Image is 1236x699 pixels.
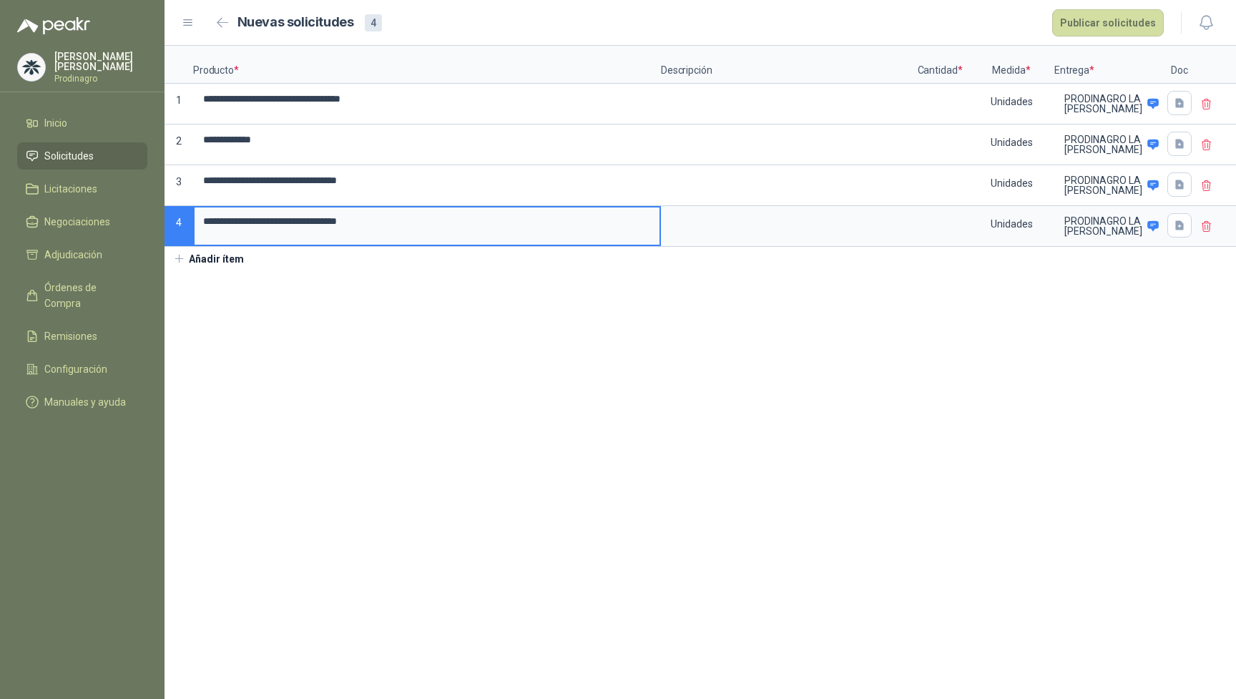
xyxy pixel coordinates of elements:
p: Producto [193,46,661,84]
span: Remisiones [44,328,97,344]
a: Manuales y ayuda [17,388,147,416]
p: PRODINAGRO LA [PERSON_NAME] [1064,216,1142,236]
span: Adjudicación [44,247,102,263]
a: Solicitudes [17,142,147,170]
div: Unidades [970,126,1053,159]
p: Medida [968,46,1054,84]
span: Manuales y ayuda [44,394,126,410]
p: PRODINAGRO LA [PERSON_NAME] [1064,135,1142,155]
span: Negociaciones [44,214,110,230]
div: Unidades [970,207,1053,240]
img: Company Logo [18,54,45,81]
p: Descripción [661,46,911,84]
span: Licitaciones [44,181,97,197]
p: PRODINAGRO LA [PERSON_NAME] [1064,175,1142,195]
button: Añadir ítem [165,247,252,271]
p: Prodinagro [54,74,147,83]
a: Negociaciones [17,208,147,235]
span: Órdenes de Compra [44,280,134,311]
a: Inicio [17,109,147,137]
div: Unidades [970,85,1053,118]
a: Adjudicación [17,241,147,268]
a: Remisiones [17,323,147,350]
div: Unidades [970,167,1053,200]
p: 1 [165,84,193,124]
a: Licitaciones [17,175,147,202]
p: Cantidad [911,46,968,84]
p: [PERSON_NAME] [PERSON_NAME] [54,52,147,72]
p: Doc [1162,46,1197,84]
h2: Nuevas solicitudes [237,12,354,33]
p: PRODINAGRO LA [PERSON_NAME] [1064,94,1142,114]
p: 2 [165,124,193,165]
img: Logo peakr [17,17,90,34]
p: 3 [165,165,193,206]
span: Solicitudes [44,148,94,164]
div: 4 [365,14,382,31]
a: Órdenes de Compra [17,274,147,317]
button: Publicar solicitudes [1052,9,1164,36]
span: Configuración [44,361,107,377]
p: Entrega [1054,46,1162,84]
span: Inicio [44,115,67,131]
p: 4 [165,206,193,247]
a: Configuración [17,356,147,383]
